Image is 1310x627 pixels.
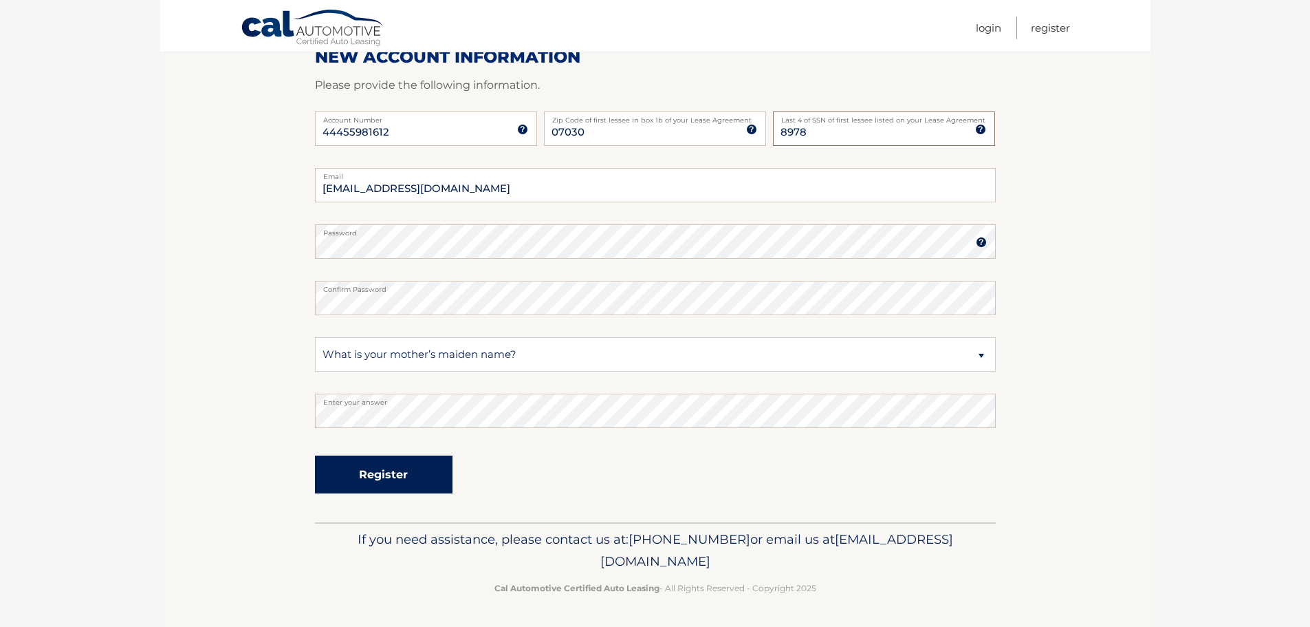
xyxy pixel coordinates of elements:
input: Account Number [315,111,537,146]
a: Login [976,17,1001,39]
img: tooltip.svg [746,124,757,135]
label: Password [315,224,996,235]
a: Cal Automotive [241,9,385,49]
label: Email [315,168,996,179]
input: Zip Code [544,111,766,146]
p: - All Rights Reserved - Copyright 2025 [324,581,987,595]
input: SSN or EIN (last 4 digits only) [773,111,995,146]
label: Zip Code of first lessee in box 1b of your Lease Agreement [544,111,766,123]
input: Email [315,168,996,202]
img: tooltip.svg [975,124,986,135]
h2: New Account Information [315,47,996,67]
span: [PHONE_NUMBER] [629,531,750,547]
label: Confirm Password [315,281,996,292]
button: Register [315,456,452,493]
a: Register [1031,17,1070,39]
span: [EMAIL_ADDRESS][DOMAIN_NAME] [600,531,953,569]
p: If you need assistance, please contact us at: or email us at [324,529,987,573]
img: tooltip.svg [976,237,987,248]
strong: Cal Automotive Certified Auto Leasing [494,583,659,593]
img: tooltip.svg [517,124,528,135]
label: Enter your answer [315,394,996,405]
p: Please provide the following information. [315,76,996,95]
label: Last 4 of SSN of first lessee listed on your Lease Agreement [773,111,995,123]
label: Account Number [315,111,537,123]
